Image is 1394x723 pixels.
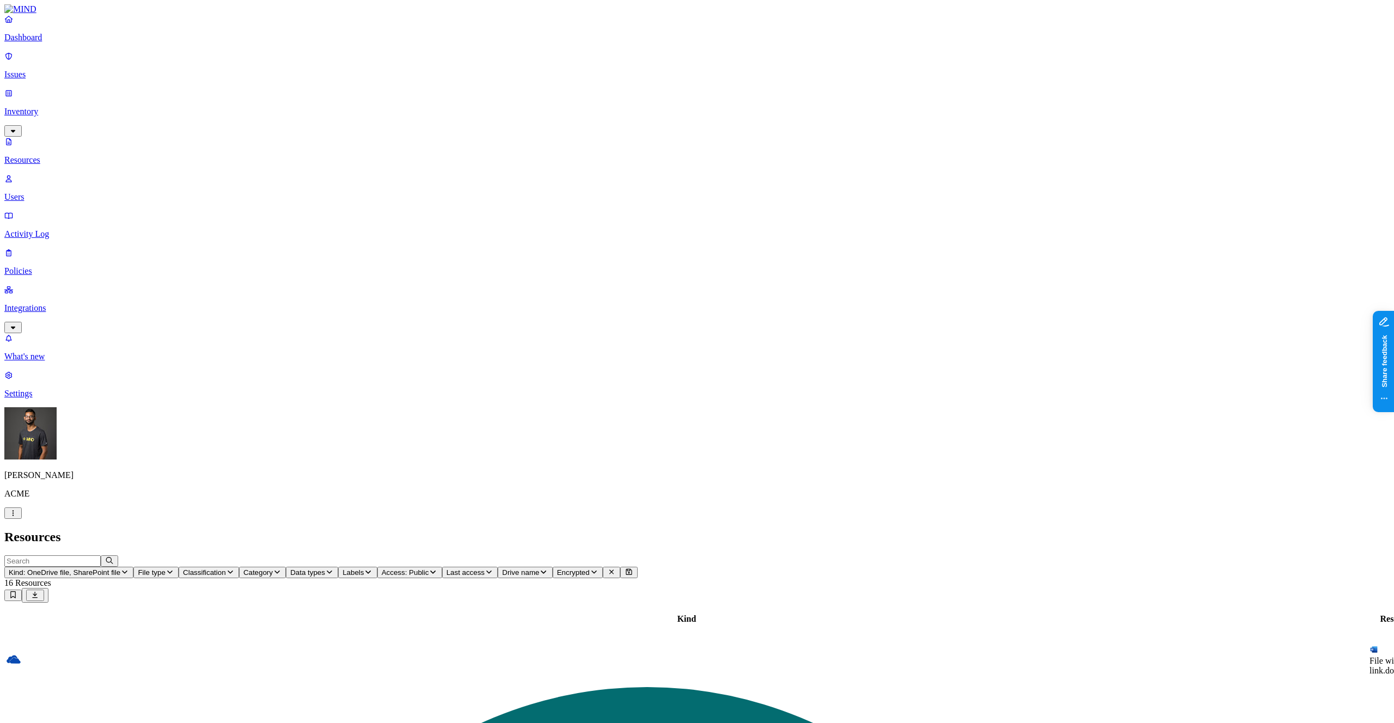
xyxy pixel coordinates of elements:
[4,33,1390,42] p: Dashboard
[447,568,485,577] span: Last access
[4,4,36,14] img: MIND
[4,285,1390,332] a: Integrations
[502,568,539,577] span: Drive name
[4,70,1390,79] p: Issues
[4,107,1390,117] p: Inventory
[4,4,1390,14] a: MIND
[4,530,1390,544] h2: Resources
[4,578,51,587] span: 16 Resources
[382,568,429,577] span: Access: Public
[343,568,364,577] span: Labels
[4,51,1390,79] a: Issues
[557,568,590,577] span: Encrypted
[6,652,21,667] img: onedrive
[4,407,57,459] img: Amit Cohen
[4,352,1390,361] p: What's new
[183,568,226,577] span: Classification
[4,155,1390,165] p: Resources
[4,88,1390,135] a: Inventory
[4,229,1390,239] p: Activity Log
[4,489,1390,499] p: ACME
[4,211,1390,239] a: Activity Log
[4,174,1390,202] a: Users
[138,568,165,577] span: File type
[4,137,1390,165] a: Resources
[4,248,1390,276] a: Policies
[4,266,1390,276] p: Policies
[4,370,1390,399] a: Settings
[290,568,325,577] span: Data types
[4,555,101,567] input: Search
[4,14,1390,42] a: Dashboard
[4,192,1390,202] p: Users
[4,303,1390,313] p: Integrations
[1369,645,1378,654] img: microsoft-word
[4,470,1390,480] p: [PERSON_NAME]
[4,389,1390,399] p: Settings
[9,568,120,577] span: Kind: OneDrive file, SharePoint file
[6,614,1367,624] div: Kind
[243,568,273,577] span: Category
[4,333,1390,361] a: What's new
